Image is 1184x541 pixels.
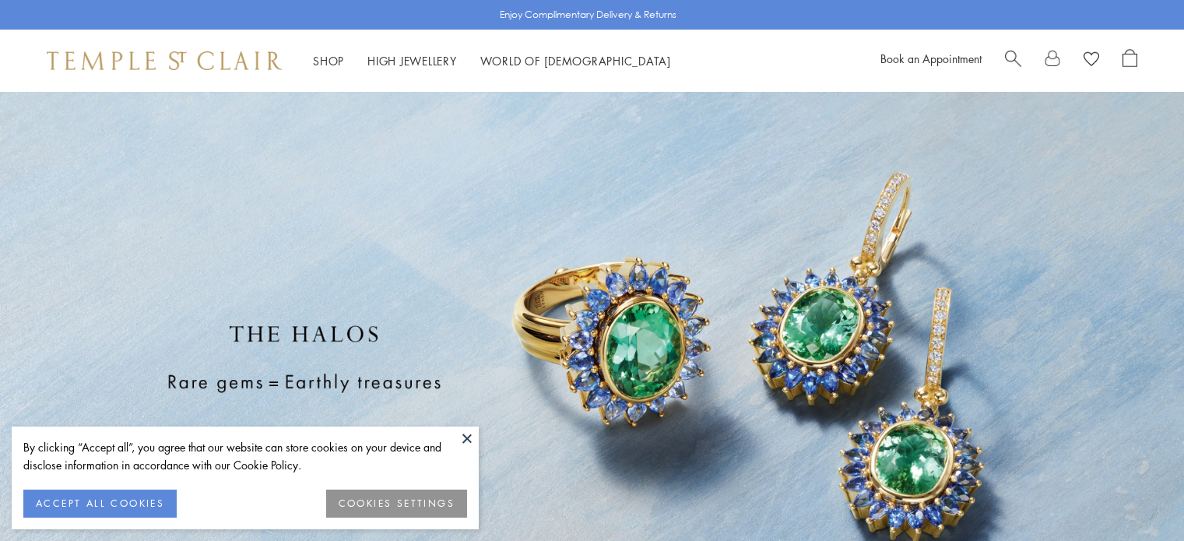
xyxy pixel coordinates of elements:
button: COOKIES SETTINGS [326,490,467,518]
div: By clicking “Accept all”, you agree that our website can store cookies on your device and disclos... [23,438,467,474]
a: View Wishlist [1084,49,1099,72]
p: Enjoy Complimentary Delivery & Returns [500,7,676,23]
a: Open Shopping Bag [1123,49,1137,72]
nav: Main navigation [313,51,671,71]
a: ShopShop [313,53,344,69]
button: ACCEPT ALL COOKIES [23,490,177,518]
a: High JewelleryHigh Jewellery [367,53,457,69]
a: Book an Appointment [880,51,982,66]
a: Search [1005,49,1021,72]
iframe: Gorgias live chat messenger [1106,468,1168,525]
img: Temple St. Clair [47,51,282,70]
a: World of [DEMOGRAPHIC_DATA]World of [DEMOGRAPHIC_DATA] [480,53,671,69]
